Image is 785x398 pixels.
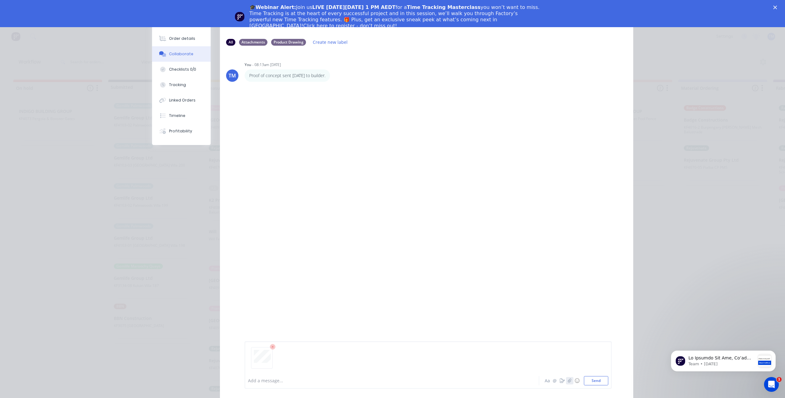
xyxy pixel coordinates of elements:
div: Profitability [169,128,192,134]
button: Timeline [152,108,211,123]
button: @ [551,377,559,384]
p: Message from Team, sent 1d ago [27,23,93,29]
b: LIVE [DATE][DATE] 1 PM AEDT [312,4,395,10]
iframe: Intercom live chat [764,377,779,392]
b: Time Tracking Masterclass [407,4,481,10]
button: ☺ [573,377,581,384]
div: Close [773,6,779,9]
div: Tracking [169,82,186,88]
button: Send [584,376,608,385]
div: Timeline [169,113,185,118]
b: 🎓Webinar Alert: [250,4,296,10]
button: Create new label [310,38,351,46]
div: - 08:13am [DATE] [252,62,281,68]
div: Collaborate [169,51,193,57]
div: Attachments [239,39,267,46]
button: Profitability [152,123,211,139]
p: Proof of concept sent [DATE] to builder. [249,73,325,79]
button: Order details [152,31,211,46]
span: 1 [777,377,782,382]
a: Click here to register - don’t miss out! [303,23,397,29]
div: TM [229,72,236,79]
div: Order details [169,36,195,41]
button: Linked Orders [152,93,211,108]
button: Checklists 0/0 [152,62,211,77]
span: Lo Ipsumdo Sit Ame, Co’ad elitse doe temp incididu utlabor etdolorem al enim admi veniamqu nos ex... [27,17,93,372]
div: Linked Orders [169,97,196,103]
div: Checklists 0/0 [169,67,196,72]
div: Product Drawing [271,39,306,46]
iframe: Intercom notifications message [662,338,785,381]
button: Aa [544,377,551,384]
img: Profile image for Team [235,12,245,22]
div: Join us for a you won’t want to miss. Time Tracking is at the heart of every successful project a... [250,4,541,29]
button: Tracking [152,77,211,93]
div: All [226,39,235,46]
div: You [245,62,251,68]
button: Collaborate [152,46,211,62]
